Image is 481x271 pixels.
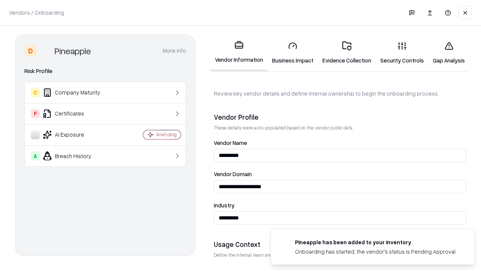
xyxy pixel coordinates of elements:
[31,151,40,160] div: A
[214,202,466,208] label: Industry
[268,35,318,70] a: Business Impact
[214,252,466,258] p: Define the internal team and reason for using this vendor. This helps assess business relevance a...
[24,45,36,57] div: D
[31,88,40,97] div: C
[54,45,91,57] div: Pineapple
[31,109,121,118] div: Certificates
[428,35,469,70] a: Gap Analysis
[214,140,466,146] label: Vendor Name
[214,90,466,97] p: Review key vendor details and define internal ownership to begin the onboarding process.
[156,131,177,138] div: Analyzing
[280,238,289,247] img: pineappleenergy.com
[376,35,428,70] a: Security Controls
[24,67,186,76] div: Risk Profile
[210,35,268,71] a: Vendor Information
[31,109,40,118] div: F
[39,45,51,57] img: Pineapple
[9,9,64,17] p: Vendors / Onboarding
[214,113,466,122] div: Vendor Profile
[31,130,121,139] div: AI Exposure
[31,88,121,97] div: Company Maturity
[163,44,186,58] button: More info
[214,125,466,131] p: These details were auto-populated based on the vendor public data
[214,171,466,177] label: Vendor Domain
[295,248,457,256] div: Onboarding has started, the vendor's status is Pending Approval.
[214,240,466,249] div: Usage Context
[318,35,376,70] a: Evidence Collection
[295,238,457,246] div: Pineapple has been added to your inventory
[31,151,121,160] div: Breach History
